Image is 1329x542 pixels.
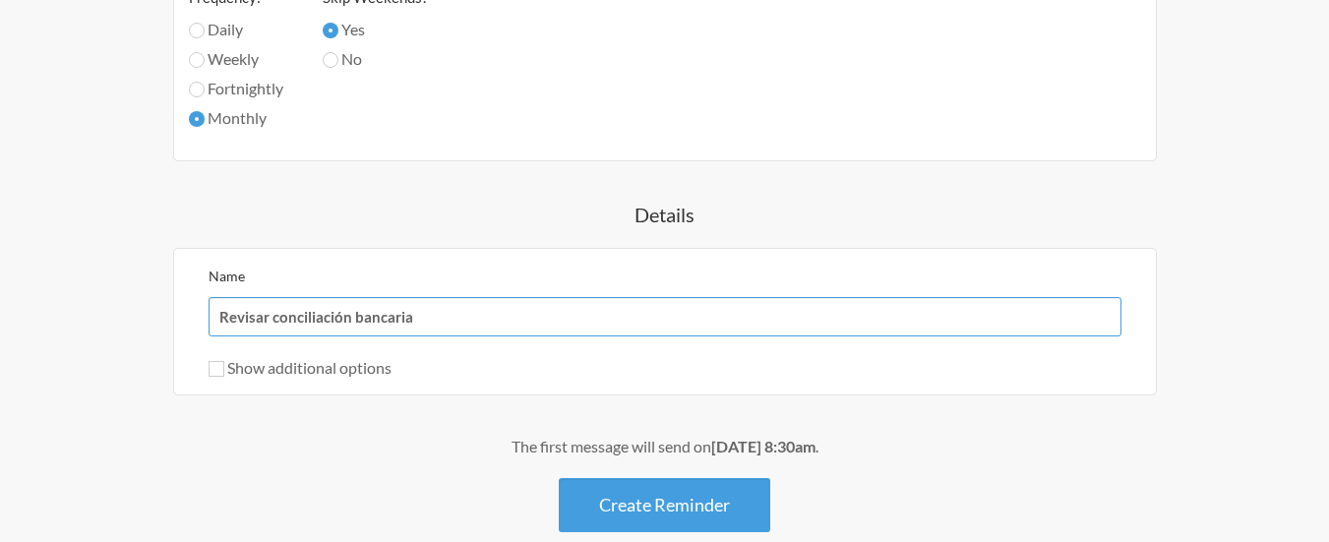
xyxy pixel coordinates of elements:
label: Yes [323,18,428,41]
h4: Details [94,201,1236,228]
label: Daily [189,18,283,41]
input: Fortnightly [189,82,205,97]
input: No [323,52,338,68]
label: Name [209,268,245,284]
strong: [DATE] 8:30am [711,437,816,455]
button: Create Reminder [559,478,770,532]
div: The first message will send on . [94,435,1236,458]
input: Monthly [189,111,205,127]
input: Yes [323,23,338,38]
input: We suggest a 2 to 4 word name [209,297,1121,336]
label: Monthly [189,106,283,130]
input: Show additional options [209,361,224,377]
input: Daily [189,23,205,38]
label: No [323,47,428,71]
label: Fortnightly [189,77,283,100]
input: Weekly [189,52,205,68]
label: Show additional options [209,358,392,377]
label: Weekly [189,47,283,71]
